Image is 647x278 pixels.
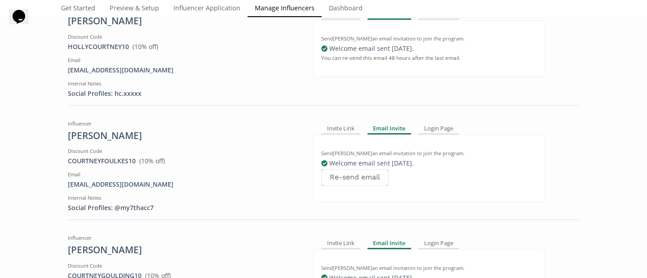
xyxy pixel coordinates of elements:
div: [EMAIL_ADDRESS][DOMAIN_NAME] [68,180,300,189]
div: Login Page [418,238,459,249]
button: Re-send email [321,169,389,186]
div: Welcome email sent [DATE] . [321,159,537,168]
div: Influencer [68,120,300,127]
div: Invite Link [321,238,360,249]
div: Email Invite [368,124,412,135]
div: Internal Notes [68,194,300,202]
div: Social Profiles: hc.xxxxx [68,89,300,98]
div: Invite Link [321,124,360,135]
div: Discount Code [68,148,300,155]
div: Send [PERSON_NAME] an email invitation to join the program. [321,150,537,157]
span: ( 10 % off) [133,42,158,51]
div: Internal Notes [68,80,300,87]
div: [PERSON_NAME] [68,129,300,143]
div: [PERSON_NAME] [68,243,300,257]
div: [PERSON_NAME] [68,14,300,28]
div: Influencer [68,234,300,242]
iframe: chat widget [9,9,38,36]
div: Email Invite [368,238,412,249]
div: Welcome email sent [DATE] . [321,44,537,53]
div: Send [PERSON_NAME] an email invitation to join the program. [321,35,537,42]
div: Send [PERSON_NAME] an email invitation to join the program. [321,265,537,272]
div: Login Page [418,124,459,135]
span: ( 10 % off) [139,157,165,165]
a: HOLLYCOURTNEY10 [68,42,129,51]
a: COURTNEYFOULKES10 [68,157,136,165]
div: Email [68,57,300,64]
div: Social Profiles: @my7thacc7 [68,203,300,212]
div: Discount Code [68,33,300,40]
small: You can re-send this email 48 hours after the last email. [321,50,461,65]
div: [EMAIL_ADDRESS][DOMAIN_NAME] [68,66,300,75]
div: Email [68,171,300,178]
div: Discount Code [68,262,300,269]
